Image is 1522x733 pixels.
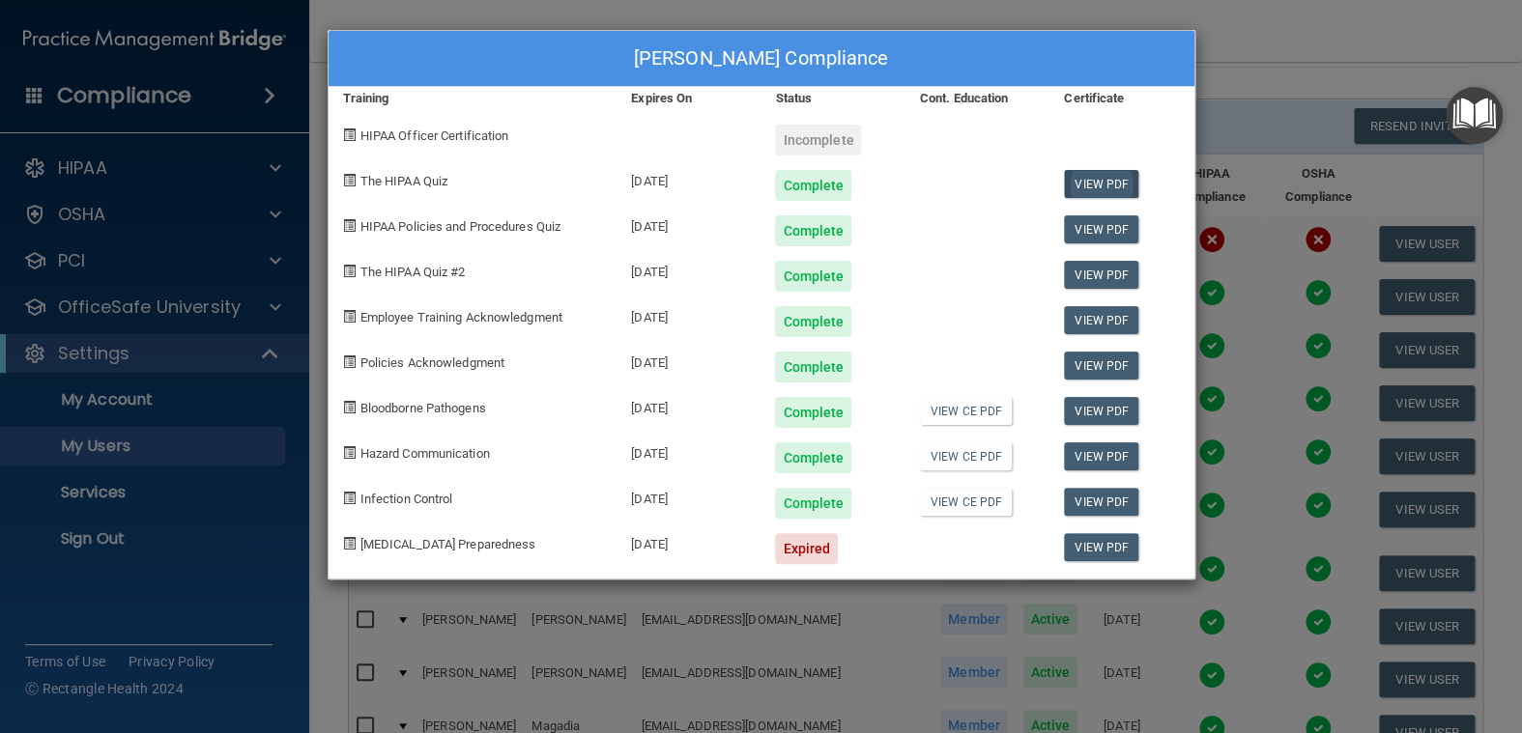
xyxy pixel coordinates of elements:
[360,265,466,279] span: The HIPAA Quiz #2
[617,337,761,382] div: [DATE]
[1064,442,1138,470] a: View PDF
[775,533,838,564] div: Expired
[360,401,486,415] span: Bloodborne Pathogens
[360,537,536,551] span: [MEDICAL_DATA] Preparedness
[775,442,851,473] div: Complete
[1064,170,1138,198] a: View PDF
[360,446,490,461] span: Hazard Communication
[1064,488,1138,516] a: View PDF
[1064,261,1138,289] a: View PDF
[360,310,562,324] span: Employee Training Acknowledgment
[329,87,617,110] div: Training
[775,215,851,246] div: Complete
[775,488,851,519] div: Complete
[617,519,761,564] div: [DATE]
[617,246,761,292] div: [DATE]
[920,397,1012,425] a: View CE PDF
[360,355,504,370] span: Policies Acknowledgment
[775,352,851,382] div: Complete
[775,397,851,428] div: Complete
[617,382,761,428] div: [DATE]
[775,306,851,337] div: Complete
[905,87,1049,110] div: Cont. Education
[761,87,905,110] div: Status
[617,428,761,473] div: [DATE]
[617,473,761,519] div: [DATE]
[360,219,560,234] span: HIPAA Policies and Procedures Quiz
[329,31,1194,87] div: [PERSON_NAME] Compliance
[360,128,509,143] span: HIPAA Officer Certification
[1064,533,1138,561] a: View PDF
[1049,87,1193,110] div: Certificate
[1064,352,1138,380] a: View PDF
[617,201,761,246] div: [DATE]
[617,292,761,337] div: [DATE]
[775,170,851,201] div: Complete
[920,442,1012,470] a: View CE PDF
[617,155,761,201] div: [DATE]
[1064,306,1138,334] a: View PDF
[775,261,851,292] div: Complete
[1446,87,1503,144] button: Open Resource Center
[1064,397,1138,425] a: View PDF
[617,87,761,110] div: Expires On
[360,174,447,188] span: The HIPAA Quiz
[775,125,861,155] div: Incomplete
[1064,215,1138,243] a: View PDF
[920,488,1012,516] a: View CE PDF
[360,492,453,506] span: Infection Control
